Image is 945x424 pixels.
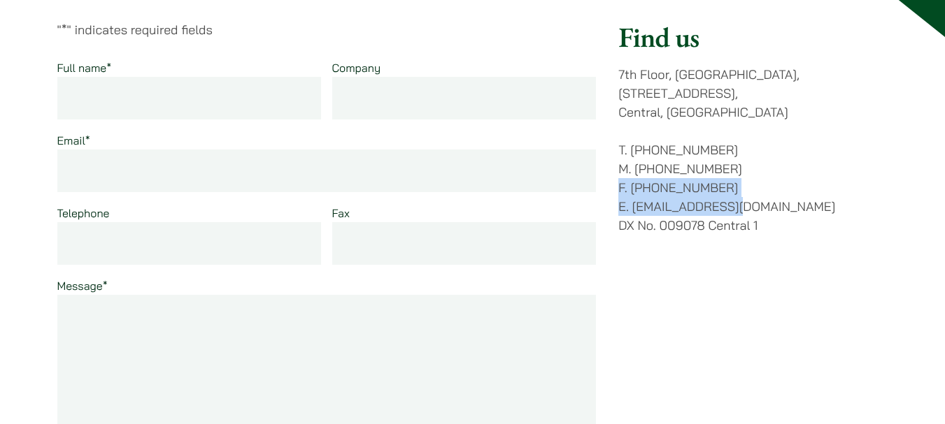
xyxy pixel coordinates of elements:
label: Telephone [57,206,110,220]
label: Full name [57,61,112,75]
p: 7th Floor, [GEOGRAPHIC_DATA], [STREET_ADDRESS], Central, [GEOGRAPHIC_DATA] [618,65,888,122]
label: Email [57,133,90,147]
p: " " indicates required fields [57,20,597,39]
p: T. [PHONE_NUMBER] M. [PHONE_NUMBER] F. [PHONE_NUMBER] E. [EMAIL_ADDRESS][DOMAIN_NAME] DX No. 0090... [618,140,888,235]
h2: Find us [618,20,888,54]
label: Message [57,279,108,293]
label: Company [332,61,381,75]
label: Fax [332,206,350,220]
